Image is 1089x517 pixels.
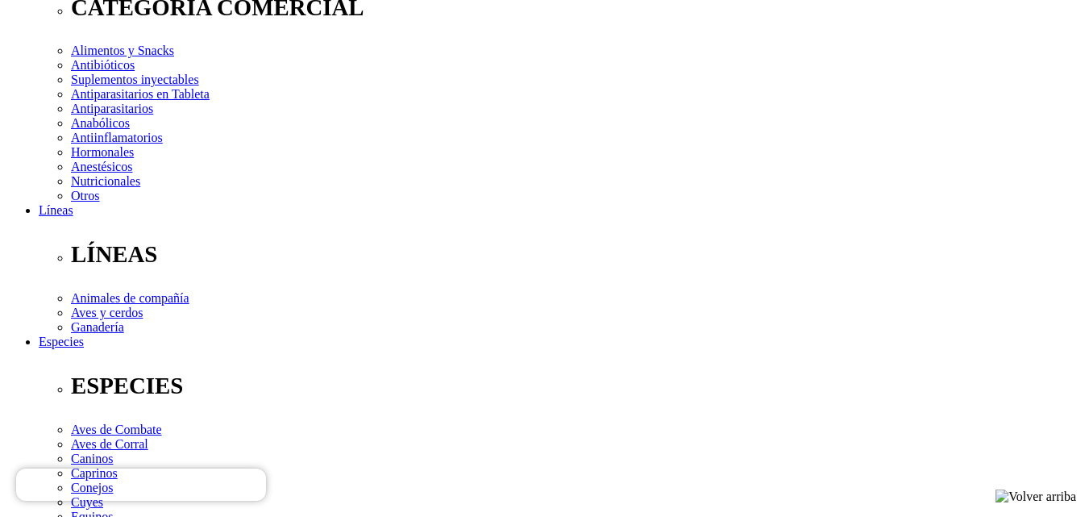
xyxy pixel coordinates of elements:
[39,203,73,217] a: Líneas
[71,423,162,436] a: Aves de Combate
[71,291,189,305] a: Animales de compañía
[71,145,134,159] a: Hormonales
[71,189,100,202] a: Otros
[71,306,143,319] a: Aves y cerdos
[71,241,1083,268] p: LÍNEAS
[71,174,140,188] a: Nutricionales
[71,44,174,57] a: Alimentos y Snacks
[71,73,199,86] a: Suplementos inyectables
[995,490,1076,504] img: Volver arriba
[71,452,113,465] a: Caninos
[71,131,163,144] a: Antiinflamatorios
[71,437,148,451] a: Aves de Corral
[71,466,118,480] a: Caprinos
[71,495,103,509] a: Cuyes
[71,58,135,72] a: Antibióticos
[71,102,153,115] a: Antiparasitarios
[71,160,132,173] a: Anestésicos
[39,335,84,348] a: Especies
[71,320,124,334] a: Ganadería
[71,116,130,130] a: Anabólicos
[16,469,266,501] iframe: Brevo live chat
[71,373,1083,399] p: ESPECIES
[71,87,210,101] a: Antiparasitarios en Tableta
